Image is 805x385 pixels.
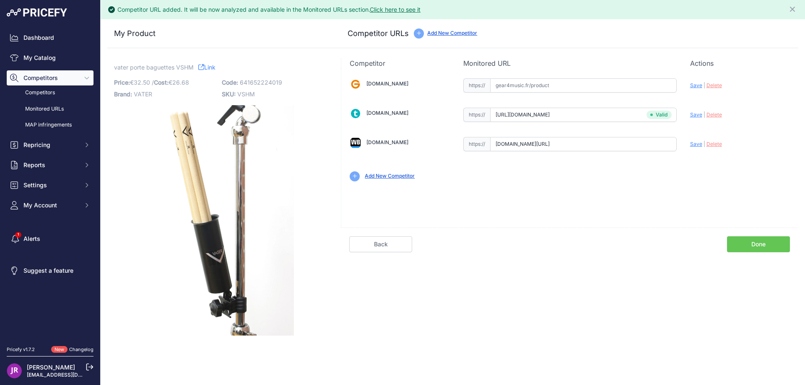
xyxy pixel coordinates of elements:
a: Changelog [69,346,93,352]
a: [DOMAIN_NAME] [366,139,408,145]
span: https:// [463,78,490,93]
img: Pricefy Logo [7,8,67,17]
a: [EMAIL_ADDRESS][DOMAIN_NAME] [27,372,114,378]
span: Save [690,111,702,118]
button: My Account [7,198,93,213]
span: Delete [706,111,722,118]
a: Dashboard [7,30,93,45]
span: | [704,111,705,118]
button: Reports [7,158,93,173]
button: Competitors [7,70,93,85]
span: SKU: [222,90,236,98]
span: 32.50 [134,79,150,86]
input: gear4music.fr/product [490,78,677,93]
span: Code: [222,79,238,86]
span: 26.68 [172,79,189,86]
h3: My Product [114,28,324,39]
span: Delete [706,141,722,147]
span: Brand: [114,90,132,98]
a: Competitors [7,85,93,100]
span: vater porte baguettes VSHM [114,62,194,72]
span: My Account [23,201,78,209]
div: Pricefy v1.7.2 [7,346,35,353]
span: VATER [134,90,152,98]
button: Settings [7,178,93,193]
span: VSHM [237,90,255,98]
a: Alerts [7,231,93,246]
span: Settings [23,181,78,189]
button: Repricing [7,137,93,152]
div: Competitor URL added. It will be now analyzed and available in the Monitored URLs section. [117,5,421,14]
p: Actions [690,58,790,68]
nav: Sidebar [7,30,93,336]
p: Competitor [350,58,449,68]
a: MAP infringements [7,118,93,132]
span: Save [690,82,702,88]
span: | [704,82,705,88]
span: / € [152,79,189,86]
a: [DOMAIN_NAME] [366,80,408,87]
span: New [51,346,68,353]
a: Monitored URLs [7,102,93,116]
a: Add New Competitor [427,30,477,36]
span: Delete [706,82,722,88]
span: Cost: [154,79,169,86]
button: Close [788,3,798,13]
span: Save [690,141,702,147]
a: [PERSON_NAME] [27,364,75,371]
p: Monitored URL [463,58,677,68]
a: Click here to see it [370,6,421,13]
a: Suggest a feature [7,263,93,278]
p: € [114,77,217,88]
a: My Catalog [7,50,93,65]
a: [DOMAIN_NAME] [366,110,408,116]
a: Link [198,62,216,72]
span: https:// [463,108,490,122]
span: https:// [463,137,490,151]
a: Back [349,236,412,252]
h3: Competitor URLs [348,28,409,39]
span: Repricing [23,141,78,149]
a: Done [727,236,790,252]
span: Price: [114,79,130,86]
span: Reports [23,161,78,169]
input: thomann.fr/product [490,108,677,122]
span: | [704,141,705,147]
a: Add New Competitor [365,173,415,179]
span: 641652224019 [240,79,282,86]
span: Competitors [23,74,78,82]
input: woodbrass.com/product [490,137,677,151]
